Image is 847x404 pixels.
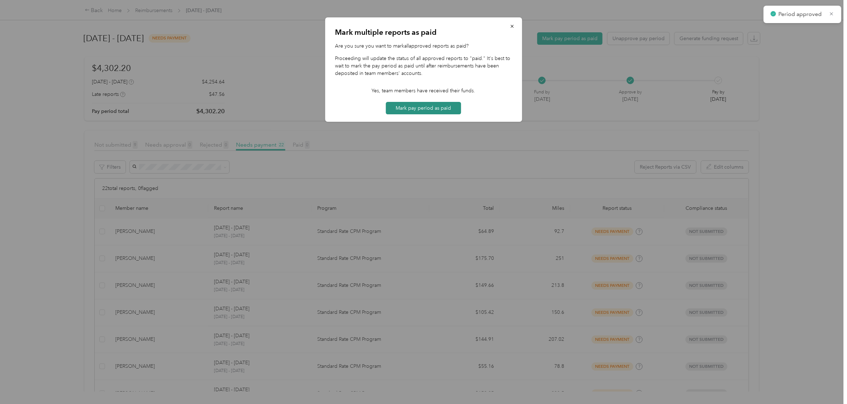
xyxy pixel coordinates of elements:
p: Proceeding will update the status of all approved reports to "paid." It's best to wait to mark th... [335,55,512,77]
p: Are you sure you want to mark all approved reports as paid? [335,42,512,50]
button: Mark pay period as paid [386,102,461,114]
iframe: Everlance-gr Chat Button Frame [807,364,847,404]
p: Period approved [779,10,824,19]
p: Mark multiple reports as paid [335,27,512,37]
p: Yes, team members have received their funds. [372,87,475,94]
